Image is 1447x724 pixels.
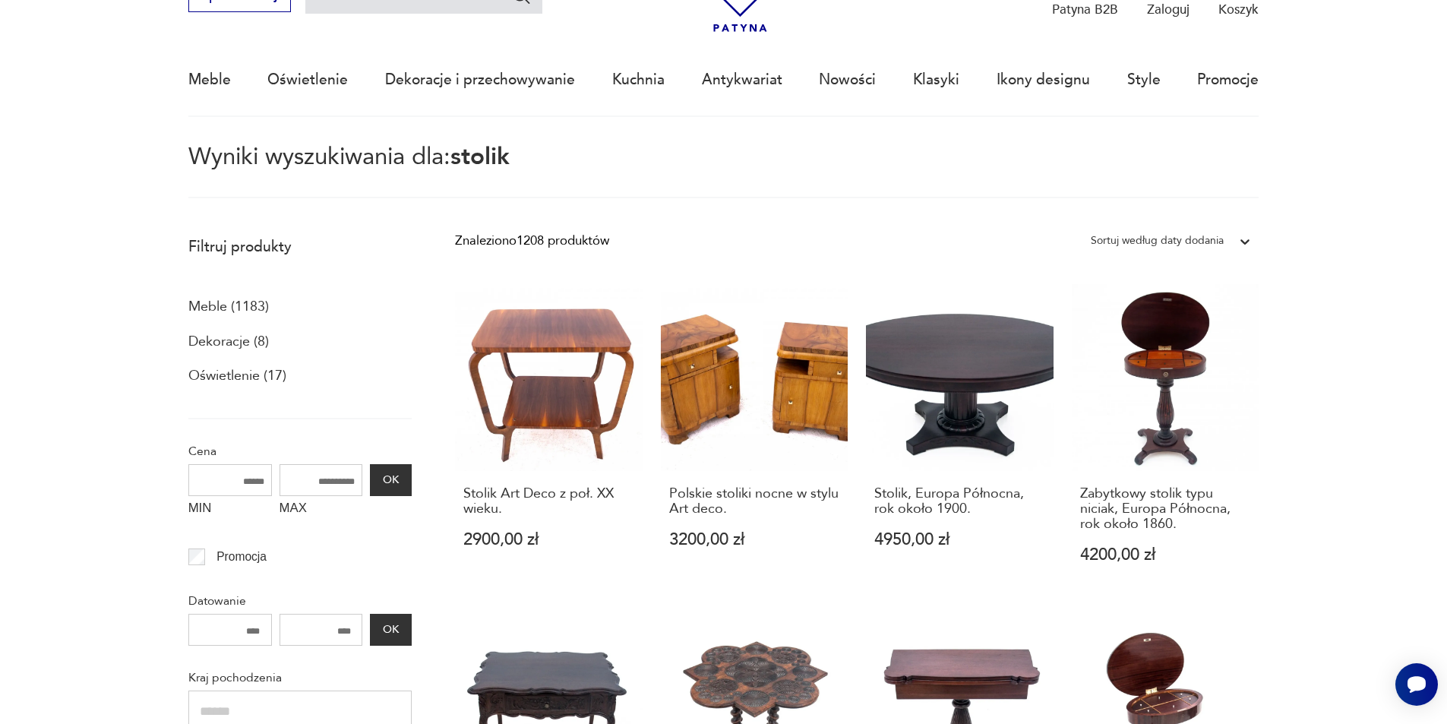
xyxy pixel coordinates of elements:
[669,486,840,517] h3: Polskie stoliki nocne w stylu Art deco.
[370,464,411,496] button: OK
[455,284,643,599] a: Stolik Art Deco z poł. XX wieku.Stolik Art Deco z poł. XX wieku.2900,00 zł
[1395,663,1438,706] iframe: Smartsupp widget button
[1197,45,1259,115] a: Promocje
[280,496,363,525] label: MAX
[866,284,1054,599] a: Stolik, Europa Północna, rok około 1900.Stolik, Europa Północna, rok około 1900.4950,00 zł
[1052,1,1118,18] p: Patyna B2B
[188,146,1259,198] p: Wyniki wyszukiwania dla:
[702,45,782,115] a: Antykwariat
[1218,1,1259,18] p: Koszyk
[188,294,269,320] a: Meble (1183)
[188,329,269,355] a: Dekoracje (8)
[1147,1,1190,18] p: Zaloguj
[1080,486,1251,533] h3: Zabytkowy stolik typu niciak, Europa Północna, rok około 1860.
[874,486,1045,517] h3: Stolik, Europa Północna, rok około 1900.
[1072,284,1259,599] a: Zabytkowy stolik typu niciak, Europa Północna, rok około 1860.Zabytkowy stolik typu niciak, Europ...
[455,231,609,251] div: Znaleziono 1208 produktów
[385,45,575,115] a: Dekoracje i przechowywanie
[612,45,665,115] a: Kuchnia
[370,614,411,646] button: OK
[819,45,876,115] a: Nowości
[661,284,848,599] a: Polskie stoliki nocne w stylu Art deco.Polskie stoliki nocne w stylu Art deco.3200,00 zł
[1080,547,1251,563] p: 4200,00 zł
[874,532,1045,548] p: 4950,00 zł
[188,363,286,389] a: Oświetlenie (17)
[188,668,412,688] p: Kraj pochodzenia
[1091,231,1224,251] div: Sortuj według daty dodania
[669,532,840,548] p: 3200,00 zł
[1127,45,1161,115] a: Style
[463,532,634,548] p: 2900,00 zł
[216,547,267,567] p: Promocja
[450,141,510,172] span: stolik
[188,45,231,115] a: Meble
[188,441,412,461] p: Cena
[188,237,412,257] p: Filtruj produkty
[463,486,634,517] h3: Stolik Art Deco z poł. XX wieku.
[267,45,348,115] a: Oświetlenie
[913,45,959,115] a: Klasyki
[997,45,1090,115] a: Ikony designu
[188,591,412,611] p: Datowanie
[188,496,272,525] label: MIN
